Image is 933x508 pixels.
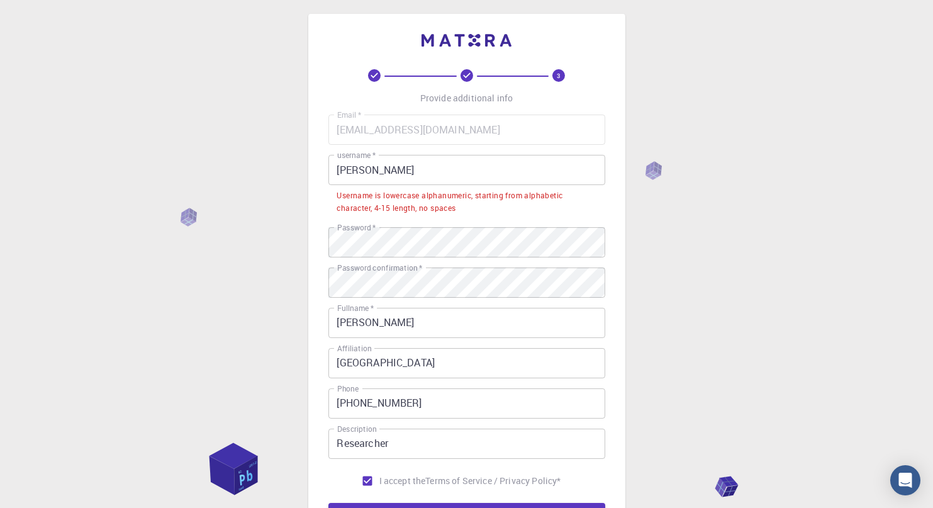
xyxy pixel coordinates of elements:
p: Provide additional info [420,92,513,104]
div: Open Intercom Messenger [890,465,920,495]
label: Email [337,110,361,120]
label: Phone [337,383,359,394]
span: I accept the [379,475,426,487]
label: Fullname [337,303,374,313]
a: Terms of Service / Privacy Policy* [425,475,561,487]
label: Description [337,424,377,434]
label: username [337,150,376,161]
text: 3 [557,71,561,80]
div: Username is lowercase alphanumeric, starting from alphabetic character, 4-15 length, no spaces [337,189,596,215]
label: Password [337,222,376,233]
label: Affiliation [337,343,371,354]
p: Terms of Service / Privacy Policy * [425,475,561,487]
label: Password confirmation [337,262,422,273]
